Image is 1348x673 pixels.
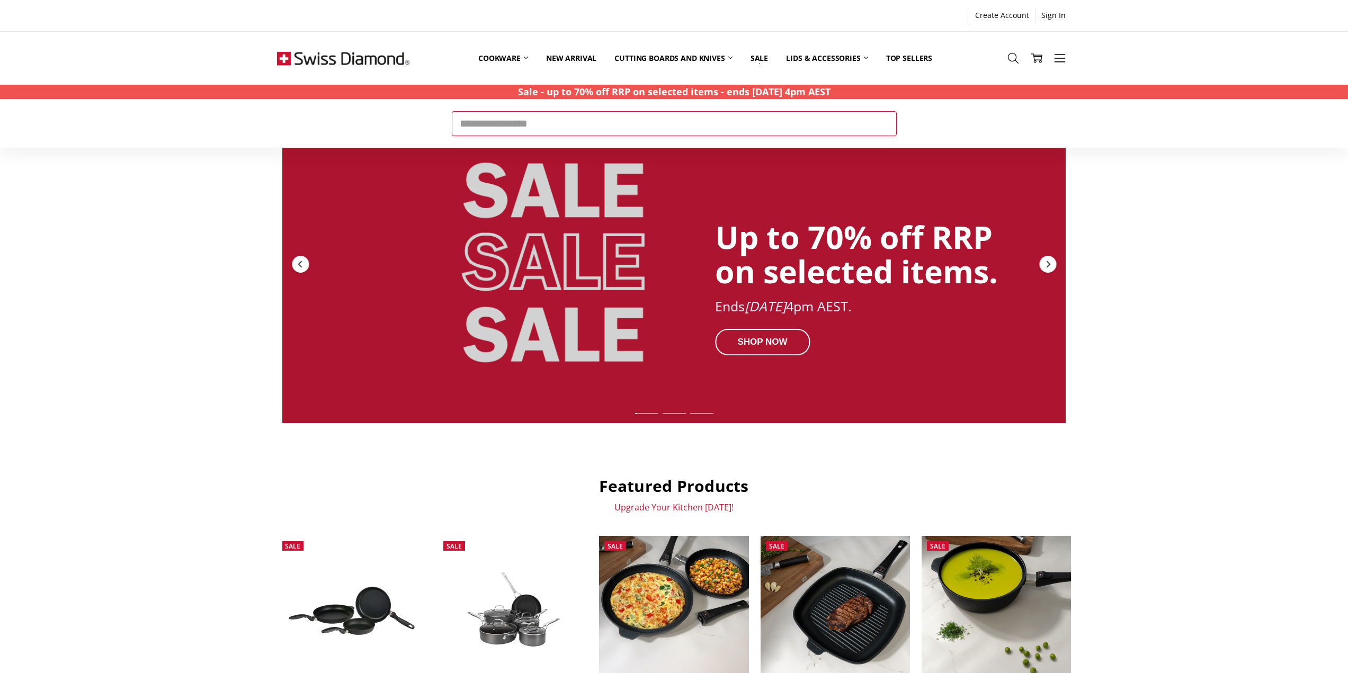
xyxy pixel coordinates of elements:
[688,407,716,420] div: Slide 3 of 7
[608,542,623,551] span: Sale
[1035,8,1072,23] a: Sign In
[777,34,877,82] a: Lids & Accessories
[715,299,999,314] div: Ends 4pm AEST.
[660,407,688,420] div: Slide 2 of 7
[877,34,941,82] a: Top Sellers
[930,542,945,551] span: Sale
[605,34,742,82] a: Cutting boards and knives
[469,34,537,82] a: Cookware
[291,255,310,274] div: Previous
[715,220,999,289] div: Up to 70% off RRP on selected items.
[537,34,605,82] a: New arrival
[1038,255,1057,274] div: Next
[518,85,831,98] strong: Sale - up to 70% off RRP on selected items - ends [DATE] 4pm AEST
[277,502,1072,513] p: Upgrade Your Kitchen [DATE]!
[769,542,784,551] span: Sale
[745,297,786,315] em: [DATE]
[277,573,426,648] img: XD Nonstick 3 Piece Fry Pan set - 20CM, 24CM & 28CM
[438,560,587,661] img: Swiss Diamond Hard Anodised 5 pc set (20 & 28cm fry pan, 16cm sauce pan w lid, 24x7cm saute pan w...
[633,407,660,420] div: Slide 1 of 7
[285,542,300,551] span: Sale
[742,34,777,82] a: Sale
[447,542,462,551] span: Sale
[282,105,1066,423] a: Redirect to https://swissdiamond.com.au/cookware/shop-by-collection/premium-steel-dlx/
[277,476,1072,496] h2: Featured Products
[969,8,1035,23] a: Create Account
[715,328,810,355] div: SHOP NOW
[277,32,409,85] img: Free Shipping On Every Order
